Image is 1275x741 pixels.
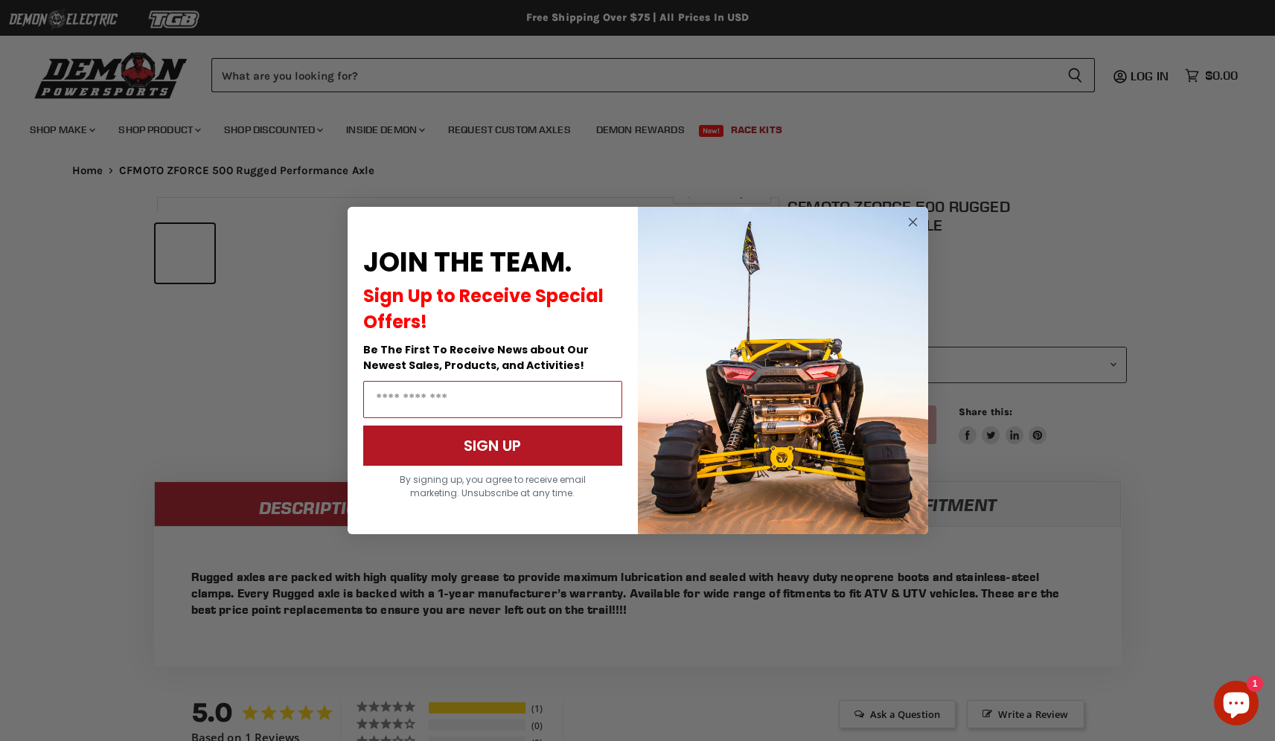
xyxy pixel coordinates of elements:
span: Sign Up to Receive Special Offers! [363,283,604,334]
span: Be The First To Receive News about Our Newest Sales, Products, and Activities! [363,342,589,373]
inbox-online-store-chat: Shopify online store chat [1210,681,1263,729]
button: Close dialog [904,213,922,231]
span: JOIN THE TEAM. [363,243,572,281]
button: SIGN UP [363,426,622,466]
span: By signing up, you agree to receive email marketing. Unsubscribe at any time. [400,473,586,499]
input: Email Address [363,381,622,418]
img: a9095488-b6e7-41ba-879d-588abfab540b.jpeg [638,207,928,534]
